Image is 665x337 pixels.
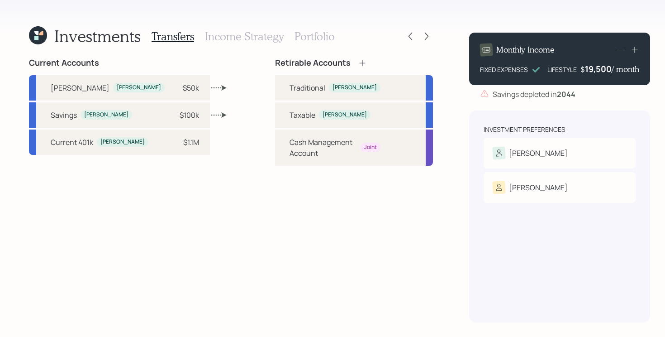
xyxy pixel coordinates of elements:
div: FIXED EXPENSES [480,65,528,74]
h4: $ [580,64,585,74]
div: [PERSON_NAME] [509,182,568,193]
div: [PERSON_NAME] [323,111,367,119]
div: Investment Preferences [484,125,565,134]
div: [PERSON_NAME] [84,111,128,119]
h3: Income Strategy [205,30,284,43]
h4: Monthly Income [496,45,555,55]
b: 2044 [557,89,575,99]
div: $1.1M [183,137,199,148]
div: Cash Management Account [290,137,357,159]
div: LIFESTYLE [547,65,577,74]
div: Taxable [290,110,315,120]
div: Savings depleted in [493,89,575,100]
div: Current 401k [51,137,93,148]
div: 19,500 [585,63,612,74]
div: [PERSON_NAME] [332,84,377,91]
h4: / month [612,64,639,74]
h1: Investments [54,26,141,46]
div: Joint [364,144,377,151]
div: [PERSON_NAME] [51,82,109,93]
div: [PERSON_NAME] [100,138,145,146]
h3: Transfers [152,30,194,43]
div: Traditional [290,82,325,93]
div: Savings [51,110,77,120]
h4: Retirable Accounts [275,58,351,68]
h3: Portfolio [294,30,335,43]
div: $50k [183,82,199,93]
div: [PERSON_NAME] [117,84,161,91]
div: [PERSON_NAME] [509,148,568,159]
div: $100k [180,110,199,120]
h4: Current Accounts [29,58,99,68]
